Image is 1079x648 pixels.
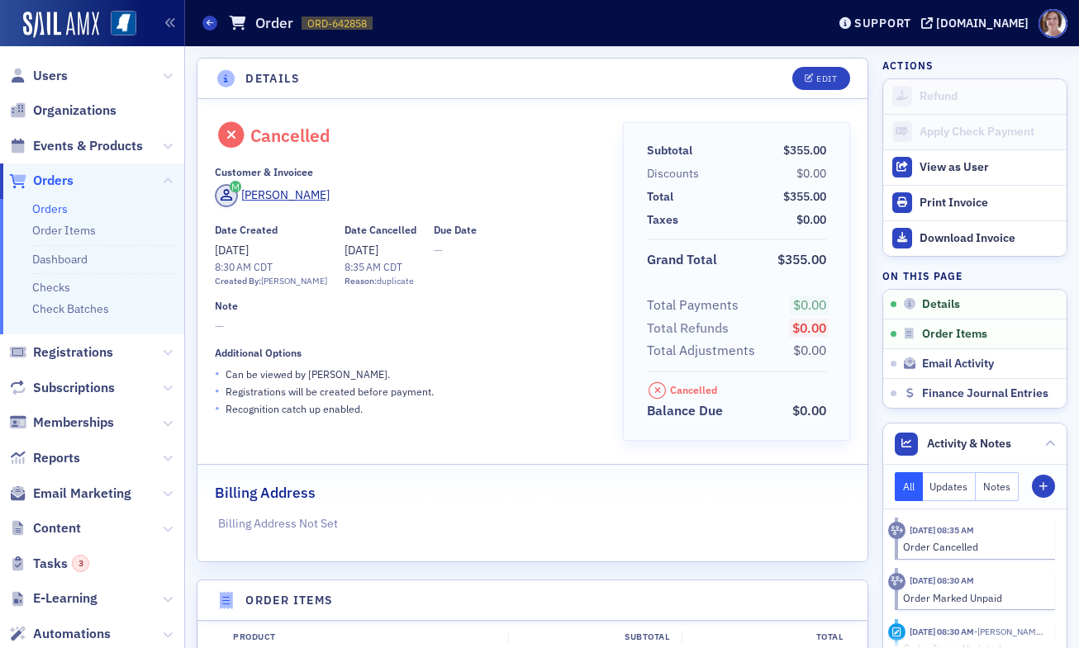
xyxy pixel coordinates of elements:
[647,319,734,338] span: Total Refunds
[883,149,1067,185] button: View as User
[883,185,1067,220] a: Print Invoice
[9,343,113,362] a: Registrations
[920,160,1058,175] div: View as User
[922,327,987,342] span: Order Items
[882,268,1067,283] h4: On this page
[921,17,1034,29] button: [DOMAIN_NAME]
[903,590,1044,605] div: Order Marked Unpaid
[32,252,88,267] a: Dashboard
[226,384,434,399] p: Registrations will be created before payment.
[508,631,682,644] div: Subtotal
[33,343,113,362] span: Registrations
[936,16,1029,31] div: [DOMAIN_NAME]
[895,472,923,501] button: All
[888,573,906,590] div: Activity
[647,165,705,182] span: Discounts
[33,555,89,573] span: Tasks
[33,589,97,608] span: E-Learning
[647,250,717,270] div: Grand Total
[221,631,508,644] div: Product
[647,401,723,421] div: Balance Due
[251,260,273,273] span: CDT
[920,125,1058,140] div: Apply Check Payment
[434,242,477,259] span: —
[792,67,849,90] button: Edit
[777,251,826,267] span: $355.00
[345,243,378,258] span: [DATE]
[218,515,848,532] p: Billing Address Not Set
[816,74,837,83] div: Edit
[670,384,717,396] div: Cancelled
[647,296,744,315] span: Total Payments
[647,211,684,229] span: Taxes
[647,211,678,229] div: Taxes
[9,589,97,608] a: E-Learning
[793,342,826,358] span: $0.00
[215,300,238,312] div: Note
[9,555,89,573] a: Tasks3
[226,367,390,381] p: Can be viewed by [PERSON_NAME] .
[922,386,1048,401] span: Finance Journal Entries
[33,449,80,467] span: Reports
[215,260,251,273] time: 8:30 AM
[32,280,70,295] a: Checks
[922,357,994,371] span: Email Activity
[647,188,673,206] div: Total
[647,296,739,315] div: Total Payments
[241,187,330,204] div: [PERSON_NAME]
[796,166,826,181] span: $0.00
[923,472,977,501] button: Updates
[32,201,68,216] a: Orders
[647,165,699,182] div: Discounts
[9,67,68,85] a: Users
[111,11,136,36] img: SailAMX
[33,379,115,397] span: Subscriptions
[377,275,414,288] span: duplicate
[920,89,1058,104] div: Refund
[215,382,220,400] span: •
[9,519,81,537] a: Content
[215,347,302,359] div: Additional Options
[32,223,96,238] a: Order Items
[647,319,729,338] div: Total Refunds
[910,524,974,536] time: 5/28/2025 08:35 AM
[215,166,313,178] div: Customer & Invoicee
[307,17,367,31] span: ORD-642858
[215,318,600,335] span: —
[215,224,278,236] div: Date Created
[23,12,99,38] img: SailAMX
[261,275,327,288] div: [PERSON_NAME]
[903,539,1044,554] div: Order Cancelled
[33,102,116,120] span: Organizations
[883,220,1067,256] a: Download Invoice
[226,401,363,416] p: Recognition catch up enabled.
[33,414,114,432] span: Memberships
[783,143,826,158] span: $355.00
[976,472,1019,501] button: Notes
[922,297,960,312] span: Details
[682,631,855,644] div: Total
[72,555,89,572] div: 3
[927,435,1011,452] span: Activity & Notes
[33,519,81,537] span: Content
[33,172,74,190] span: Orders
[9,172,74,190] a: Orders
[647,341,755,361] div: Total Adjustments
[854,16,911,31] div: Support
[215,275,261,286] span: Created By:
[9,485,131,503] a: Email Marketing
[245,70,300,88] h4: Details
[974,626,1043,637] span: Lydia Carlisle
[345,275,377,286] span: Reason:
[910,575,974,586] time: 5/28/2025 08:30 AM
[33,137,143,155] span: Events & Products
[381,260,402,273] span: CDT
[345,224,416,236] div: Date Cancelled
[245,592,333,609] h4: Order Items
[9,414,114,432] a: Memberships
[215,400,220,417] span: •
[792,402,826,419] span: $0.00
[215,184,330,207] a: [PERSON_NAME]
[910,626,974,637] time: 5/28/2025 08:30 AM
[215,365,220,382] span: •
